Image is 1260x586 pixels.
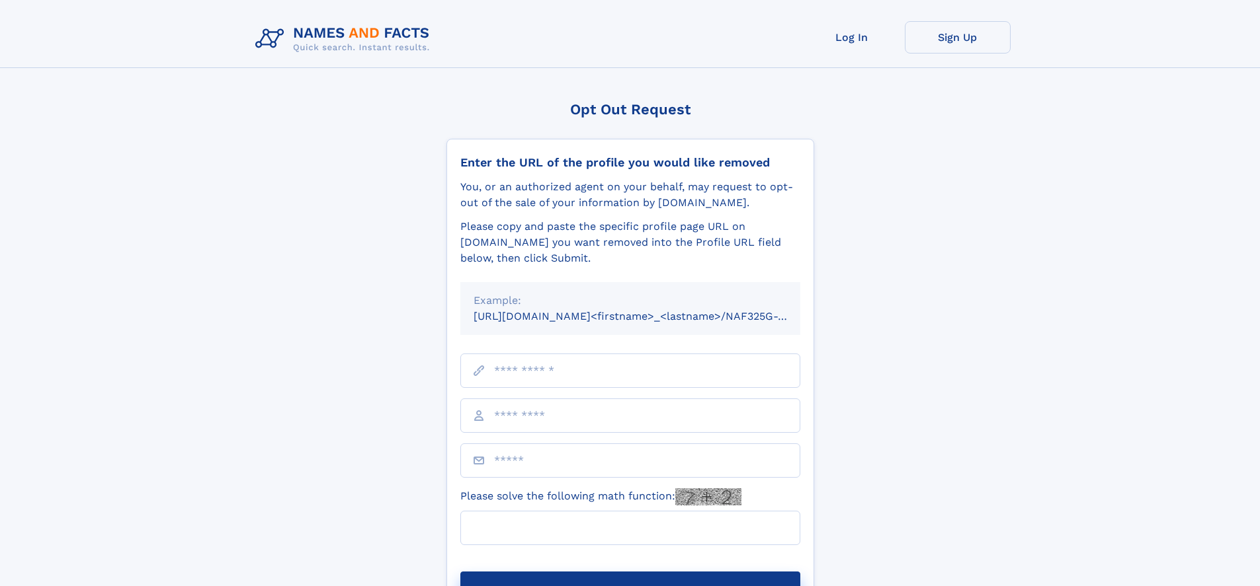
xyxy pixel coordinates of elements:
[905,21,1011,54] a: Sign Up
[460,179,800,211] div: You, or an authorized agent on your behalf, may request to opt-out of the sale of your informatio...
[474,293,787,309] div: Example:
[446,101,814,118] div: Opt Out Request
[474,310,825,322] small: [URL][DOMAIN_NAME]<firstname>_<lastname>/NAF325G-xxxxxxxx
[460,219,800,266] div: Please copy and paste the specific profile page URL on [DOMAIN_NAME] you want removed into the Pr...
[460,155,800,170] div: Enter the URL of the profile you would like removed
[250,21,441,57] img: Logo Names and Facts
[799,21,905,54] a: Log In
[460,488,741,505] label: Please solve the following math function:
